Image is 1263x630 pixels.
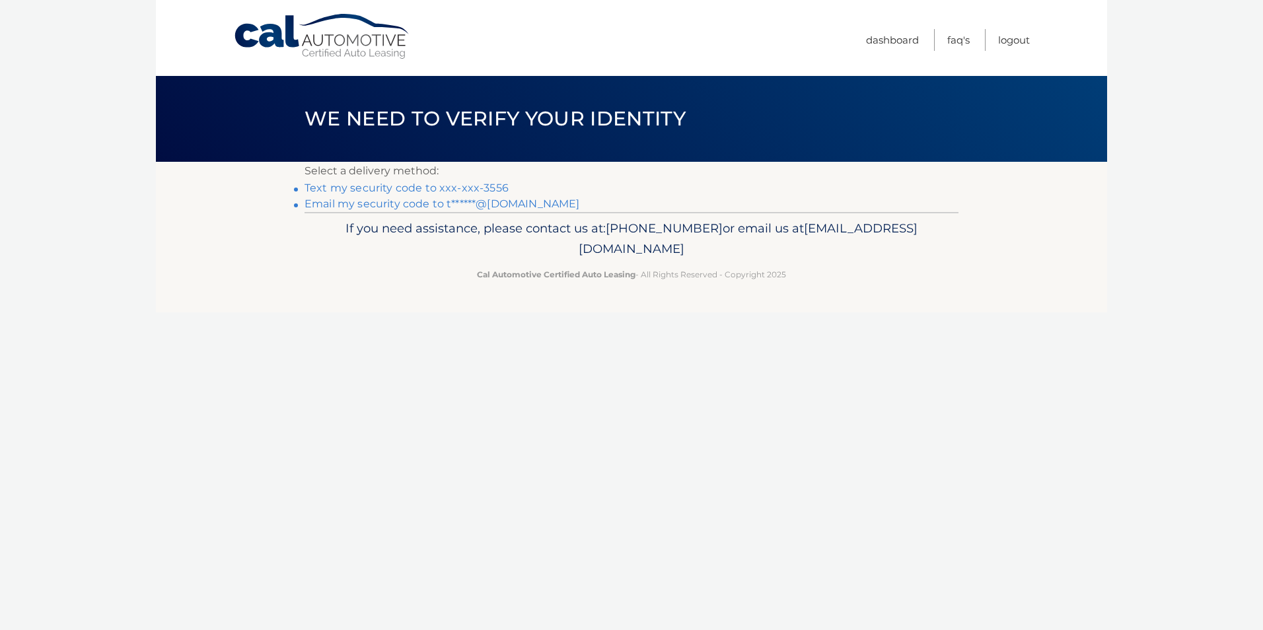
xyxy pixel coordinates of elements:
[866,29,919,51] a: Dashboard
[313,267,950,281] p: - All Rights Reserved - Copyright 2025
[947,29,970,51] a: FAQ's
[233,13,412,60] a: Cal Automotive
[477,269,635,279] strong: Cal Automotive Certified Auto Leasing
[305,197,580,210] a: Email my security code to t******@[DOMAIN_NAME]
[305,106,686,131] span: We need to verify your identity
[313,218,950,260] p: If you need assistance, please contact us at: or email us at
[606,221,723,236] span: [PHONE_NUMBER]
[305,182,509,194] a: Text my security code to xxx-xxx-3556
[998,29,1030,51] a: Logout
[305,162,958,180] p: Select a delivery method:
